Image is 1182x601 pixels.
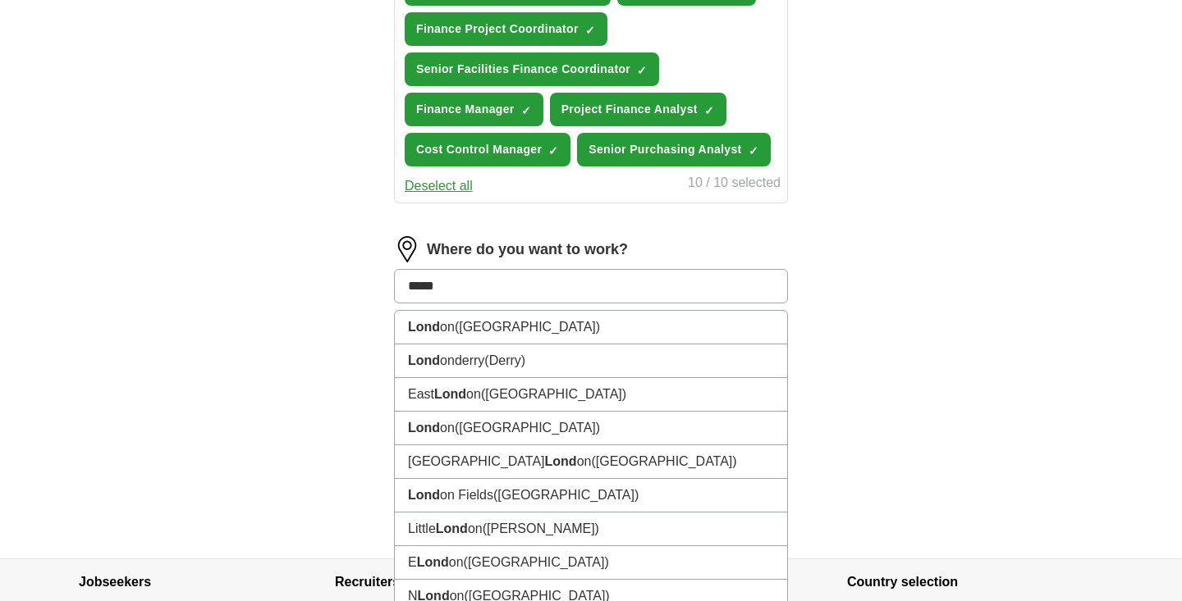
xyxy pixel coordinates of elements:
span: ([GEOGRAPHIC_DATA]) [481,387,626,401]
span: ✓ [749,144,758,157]
span: ✓ [548,144,558,157]
span: Senior Purchasing Analyst [589,141,741,158]
span: Cost Control Manager [416,141,542,158]
button: Senior Facilities Finance Coordinator✓ [405,52,659,86]
strong: Lond [434,387,466,401]
strong: Lond [408,320,440,334]
span: ([GEOGRAPHIC_DATA]) [464,555,609,569]
span: ✓ [637,64,647,77]
li: onderry [395,344,787,378]
button: Finance Project Coordinator✓ [405,12,607,46]
div: 10 / 10 selected [688,173,781,196]
strong: Lond [545,454,577,468]
span: ✓ [704,104,714,117]
button: Cost Control Manager✓ [405,133,570,166]
span: ([GEOGRAPHIC_DATA]) [493,488,639,502]
strong: Lond [436,521,468,535]
li: on Fields [395,479,787,512]
li: East on [395,378,787,412]
li: Little on [395,512,787,546]
li: [GEOGRAPHIC_DATA] on [395,445,787,479]
span: ✓ [585,24,595,37]
strong: Lond [408,353,440,367]
span: ([PERSON_NAME]) [483,521,599,535]
li: on [395,412,787,445]
span: Project Finance Analyst [561,101,698,118]
span: Senior Facilities Finance Coordinator [416,61,630,78]
span: Finance Manager [416,101,515,118]
span: Finance Project Coordinator [416,20,579,38]
strong: Lond [408,488,440,502]
strong: Lond [417,555,449,569]
img: location.png [394,236,420,262]
span: ([GEOGRAPHIC_DATA]) [455,320,600,334]
label: Where do you want to work? [427,239,628,261]
button: Finance Manager✓ [405,93,543,126]
span: (Derry) [484,353,525,367]
button: Project Finance Analyst✓ [550,93,726,126]
strong: Lond [408,421,440,435]
li: E on [395,546,787,580]
button: Senior Purchasing Analyst✓ [577,133,770,166]
span: ([GEOGRAPHIC_DATA]) [455,421,600,435]
span: ✓ [521,104,531,117]
button: Deselect all [405,176,473,196]
span: ([GEOGRAPHIC_DATA]) [591,454,736,468]
li: on [395,311,787,344]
